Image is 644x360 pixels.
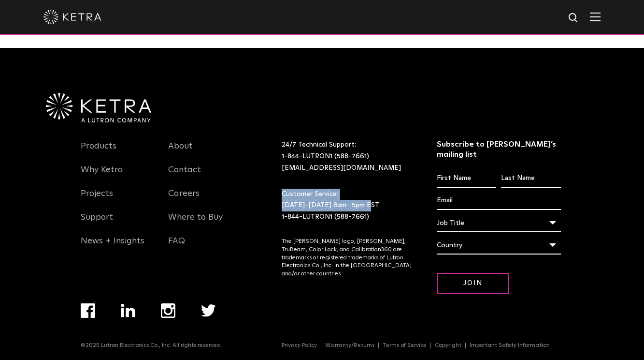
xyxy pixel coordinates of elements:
[161,303,175,318] img: instagram
[501,169,560,188] input: Last Name
[168,139,242,258] div: Navigation Menu
[168,236,185,258] a: FAQ
[282,165,401,171] a: [EMAIL_ADDRESS][DOMAIN_NAME]
[568,12,580,24] img: search icon
[81,236,144,258] a: News + Insights
[437,192,561,210] input: Email
[437,273,509,294] input: Join
[437,214,561,232] div: Job Title
[590,12,601,21] img: Hamburger%20Nav.svg
[81,303,242,342] div: Navigation Menu
[278,343,321,348] a: Privacy Policy
[168,165,201,187] a: Contact
[168,188,200,210] a: Careers
[282,153,369,160] a: 1-844-LUTRON1 (588-7661)
[81,139,154,258] div: Navigation Menu
[282,139,413,174] p: 24/7 Technical Support:
[321,343,379,348] a: Warranty/Returns
[168,212,223,234] a: Where to Buy
[201,304,216,317] img: twitter
[46,93,151,123] img: Ketra-aLutronCo_White_RGB
[379,343,431,348] a: Terms of Service
[466,343,554,348] a: Important Safety Information
[437,139,561,160] h3: Subscribe to [PERSON_NAME]’s mailing list
[282,342,563,349] div: Navigation Menu
[81,303,95,318] img: facebook
[121,304,136,317] img: linkedin
[437,236,561,255] div: Country
[81,212,113,234] a: Support
[431,343,466,348] a: Copyright
[81,342,222,349] p: ©2025 Lutron Electronics Co., Inc. All rights reserved.
[282,213,369,220] a: 1-844-LUTRON1 (588-7661)
[43,10,101,24] img: ketra-logo-2019-white
[81,165,123,187] a: Why Ketra
[168,141,193,163] a: About
[437,169,496,188] input: First Name
[282,189,413,223] p: Customer Service: [DATE]-[DATE] 8am- 5pm EST
[282,238,413,278] p: The [PERSON_NAME] logo, [PERSON_NAME], TruBeam, Color Lock, and Calibration360 are trademarks or ...
[81,141,116,163] a: Products
[81,188,113,210] a: Projects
